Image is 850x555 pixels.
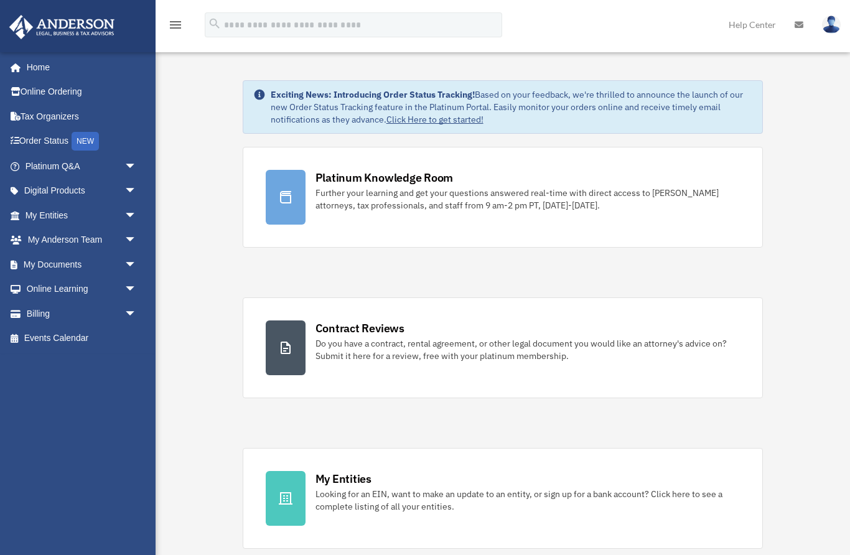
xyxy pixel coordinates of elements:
[124,154,149,179] span: arrow_drop_down
[9,154,156,179] a: Platinum Q&Aarrow_drop_down
[124,228,149,253] span: arrow_drop_down
[168,17,183,32] i: menu
[9,277,156,302] a: Online Learningarrow_drop_down
[9,326,156,351] a: Events Calendar
[168,22,183,32] a: menu
[208,17,222,30] i: search
[315,471,371,487] div: My Entities
[9,179,156,203] a: Digital Productsarrow_drop_down
[124,179,149,204] span: arrow_drop_down
[271,89,475,100] strong: Exciting News: Introducing Order Status Tracking!
[315,170,454,185] div: Platinum Knowledge Room
[386,114,483,125] a: Click Here to get started!
[72,132,99,151] div: NEW
[9,252,156,277] a: My Documentsarrow_drop_down
[243,448,764,549] a: My Entities Looking for an EIN, want to make an update to an entity, or sign up for a bank accoun...
[9,203,156,228] a: My Entitiesarrow_drop_down
[6,15,118,39] img: Anderson Advisors Platinum Portal
[315,337,740,362] div: Do you have a contract, rental agreement, or other legal document you would like an attorney's ad...
[124,301,149,327] span: arrow_drop_down
[9,55,149,80] a: Home
[822,16,841,34] img: User Pic
[9,301,156,326] a: Billingarrow_drop_down
[9,228,156,253] a: My Anderson Teamarrow_drop_down
[9,80,156,105] a: Online Ordering
[243,297,764,398] a: Contract Reviews Do you have a contract, rental agreement, or other legal document you would like...
[124,203,149,228] span: arrow_drop_down
[243,147,764,248] a: Platinum Knowledge Room Further your learning and get your questions answered real-time with dire...
[315,187,740,212] div: Further your learning and get your questions answered real-time with direct access to [PERSON_NAM...
[315,488,740,513] div: Looking for an EIN, want to make an update to an entity, or sign up for a bank account? Click her...
[315,320,404,336] div: Contract Reviews
[124,277,149,302] span: arrow_drop_down
[9,129,156,154] a: Order StatusNEW
[271,88,753,126] div: Based on your feedback, we're thrilled to announce the launch of our new Order Status Tracking fe...
[9,104,156,129] a: Tax Organizers
[124,252,149,277] span: arrow_drop_down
